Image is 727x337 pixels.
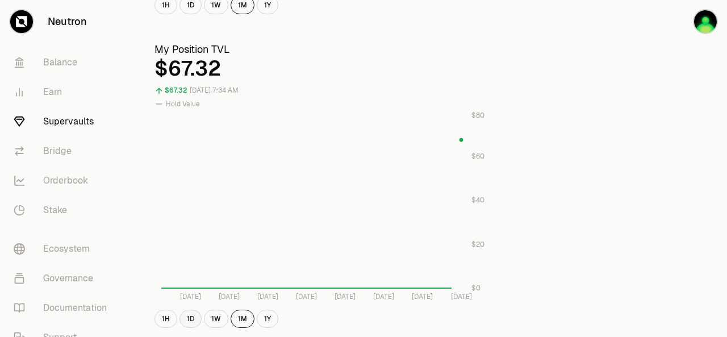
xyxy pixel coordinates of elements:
tspan: $60 [471,152,484,161]
a: Orderbook [5,166,123,195]
tspan: [DATE] [257,292,278,301]
a: Balance [5,48,123,77]
tspan: [DATE] [412,292,433,301]
a: Earn [5,77,123,107]
tspan: [DATE] [296,292,317,301]
a: Documentation [5,293,123,323]
tspan: [DATE] [335,292,356,301]
tspan: $20 [471,240,484,249]
tspan: [DATE] [373,292,394,301]
div: [DATE] 7:34 AM [190,84,239,97]
tspan: [DATE] [451,292,472,301]
button: 1H [154,310,177,328]
tspan: $80 [471,111,484,120]
button: 1W [204,310,228,328]
tspan: [DATE] [180,292,201,301]
tspan: $0 [471,284,481,293]
button: 1D [179,310,202,328]
button: 1M [231,310,254,328]
button: 1Y [257,310,278,328]
a: Governance [5,264,123,293]
a: Supervaults [5,107,123,136]
a: Stake [5,195,123,225]
h3: My Position TVL [154,41,495,57]
tspan: [DATE] [219,292,240,301]
div: $67.32 [154,57,495,80]
a: Ecosystem [5,234,123,264]
img: Douglas Kamsou [694,10,717,33]
span: Hold Value [166,99,200,109]
tspan: $40 [471,195,484,205]
a: Bridge [5,136,123,166]
div: $67.32 [165,84,187,97]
